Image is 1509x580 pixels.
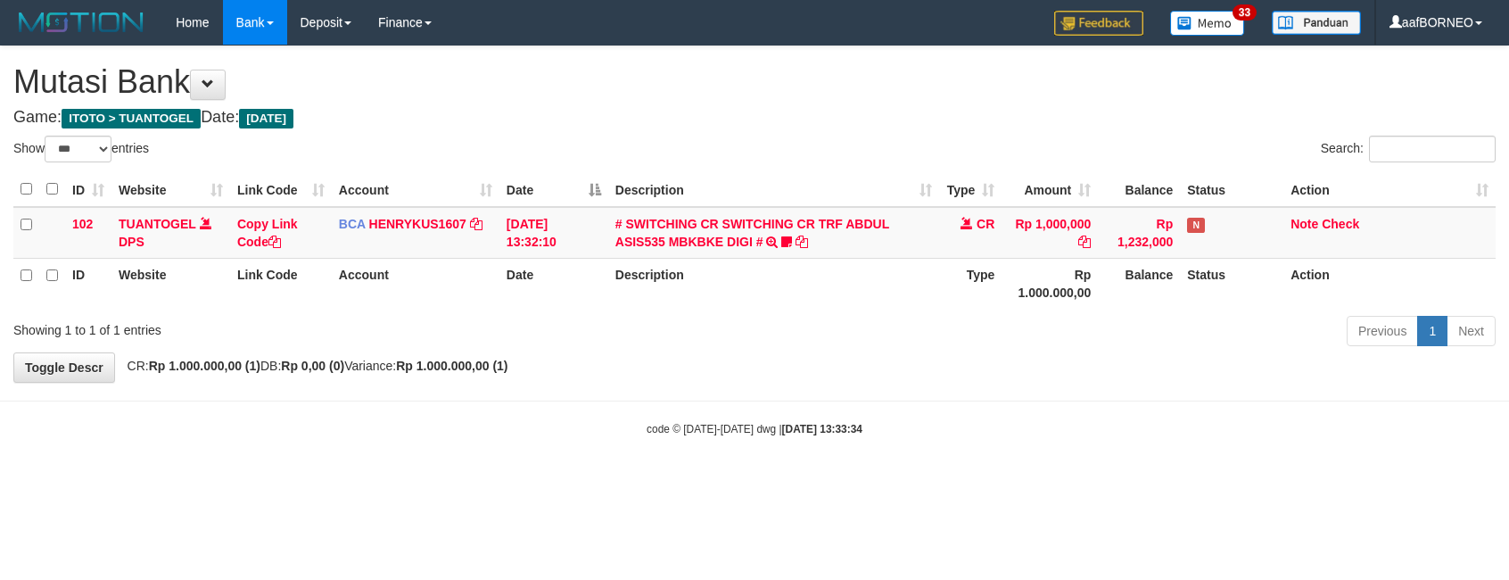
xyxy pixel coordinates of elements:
a: Previous [1347,316,1418,346]
td: DPS [111,207,230,259]
span: CR [977,217,994,231]
th: Type [939,258,1002,309]
span: CR: DB: Variance: [119,359,508,373]
select: Showentries [45,136,111,162]
th: Description: activate to sort column ascending [608,172,940,207]
a: Copy HENRYKUS1607 to clipboard [470,217,482,231]
th: Rp 1.000.000,00 [1002,258,1098,309]
a: Copy Rp 1,000,000 to clipboard [1078,235,1091,249]
a: Copy # SWITCHING CR SWITCHING CR TRF ABDUL ASIS535 MBKBKE DIGI # to clipboard [796,235,808,249]
td: [DATE] 13:32:10 [499,207,608,259]
th: Status [1180,258,1283,309]
th: ID: activate to sort column ascending [65,172,111,207]
a: Note [1290,217,1318,231]
th: Balance [1098,172,1180,207]
label: Show entries [13,136,149,162]
small: code © [DATE]-[DATE] dwg | [647,423,862,435]
th: Action: activate to sort column ascending [1283,172,1496,207]
th: Amount: activate to sort column ascending [1002,172,1098,207]
span: ITOTO > TUANTOGEL [62,109,201,128]
th: Status [1180,172,1283,207]
a: Next [1447,316,1496,346]
h4: Game: Date: [13,109,1496,127]
th: Account [332,258,499,309]
strong: Rp 0,00 (0) [281,359,344,373]
th: Action [1283,258,1496,309]
th: Date [499,258,608,309]
h1: Mutasi Bank [13,64,1496,100]
a: HENRYKUS1607 [369,217,466,231]
span: 33 [1233,4,1257,21]
th: Link Code: activate to sort column ascending [230,172,332,207]
img: panduan.png [1272,11,1361,35]
input: Search: [1369,136,1496,162]
th: Website: activate to sort column ascending [111,172,230,207]
th: Type: activate to sort column ascending [939,172,1002,207]
th: Date: activate to sort column descending [499,172,608,207]
a: 1 [1417,316,1447,346]
a: TUANTOGEL [119,217,196,231]
img: Button%20Memo.svg [1170,11,1245,36]
img: Feedback.jpg [1054,11,1143,36]
a: Copy Link Code [237,217,298,249]
th: Description [608,258,940,309]
strong: [DATE] 13:33:34 [782,423,862,435]
span: BCA [339,217,366,231]
a: Check [1322,217,1359,231]
span: Has Note [1187,218,1205,233]
a: # SWITCHING CR SWITCHING CR TRF ABDUL ASIS535 MBKBKE DIGI # [615,217,889,249]
td: Rp 1,232,000 [1098,207,1180,259]
th: Website [111,258,230,309]
span: [DATE] [239,109,293,128]
div: Showing 1 to 1 of 1 entries [13,314,615,339]
strong: Rp 1.000.000,00 (1) [396,359,507,373]
th: Account: activate to sort column ascending [332,172,499,207]
th: ID [65,258,111,309]
strong: Rp 1.000.000,00 (1) [149,359,260,373]
label: Search: [1321,136,1496,162]
img: MOTION_logo.png [13,9,149,36]
th: Link Code [230,258,332,309]
a: Toggle Descr [13,352,115,383]
th: Balance [1098,258,1180,309]
td: Rp 1,000,000 [1002,207,1098,259]
span: 102 [72,217,93,231]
